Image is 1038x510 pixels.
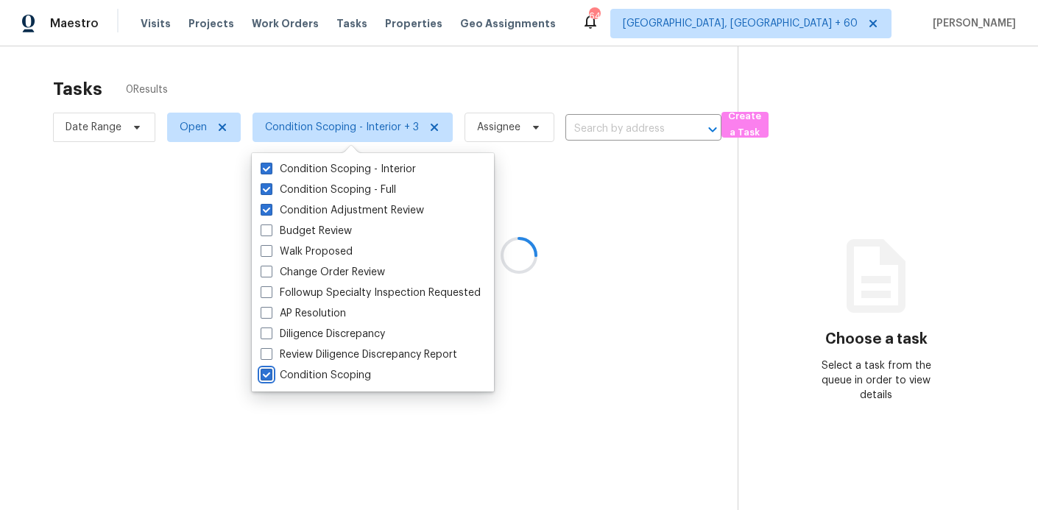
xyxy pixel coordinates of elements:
label: Condition Scoping - Full [261,183,396,197]
label: Review Diligence Discrepancy Report [261,347,457,362]
label: Condition Scoping - Interior [261,162,416,177]
label: Condition Adjustment Review [261,203,424,218]
div: 640 [589,9,599,24]
label: Condition Scoping [261,368,371,383]
label: Walk Proposed [261,244,353,259]
label: Budget Review [261,224,352,238]
label: Change Order Review [261,265,385,280]
label: Diligence Discrepancy [261,327,385,341]
label: AP Resolution [261,306,346,321]
label: Followup Specialty Inspection Requested [261,286,481,300]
